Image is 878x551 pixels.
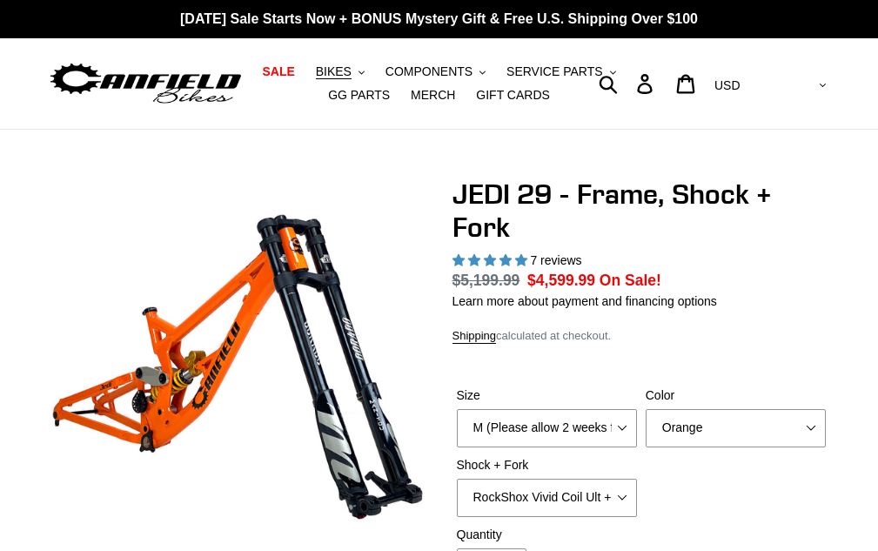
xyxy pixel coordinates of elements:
[452,327,831,345] div: calculated at checkout.
[411,88,455,103] span: MERCH
[476,88,550,103] span: GIFT CARDS
[600,269,661,292] span: On Sale!
[385,64,473,79] span: COMPONENTS
[506,64,602,79] span: SERVICE PARTS
[457,456,637,474] label: Shock + Fork
[319,84,399,107] a: GG PARTS
[452,178,831,245] h1: JEDI 29 - Frame, Shock + Fork
[48,59,244,108] img: Canfield Bikes
[467,84,559,107] a: GIFT CARDS
[452,253,531,267] span: 5.00 stars
[328,88,390,103] span: GG PARTS
[316,64,352,79] span: BIKES
[262,64,294,79] span: SALE
[377,60,494,84] button: COMPONENTS
[527,272,595,289] span: $4,599.99
[452,329,497,344] a: Shipping
[452,294,717,308] a: Learn more about payment and financing options
[646,386,826,405] label: Color
[253,60,303,84] a: SALE
[402,84,464,107] a: MERCH
[457,386,637,405] label: Size
[452,272,520,289] s: $5,199.99
[530,253,581,267] span: 7 reviews
[457,526,637,544] label: Quantity
[498,60,624,84] button: SERVICE PARTS
[307,60,373,84] button: BIKES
